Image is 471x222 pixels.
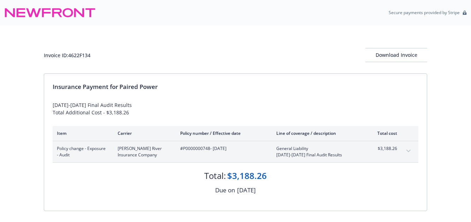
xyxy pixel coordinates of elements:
[53,141,418,162] div: Policy change - Exposure - Audit[PERSON_NAME] River Insurance Company#P0000000748- [DATE]General ...
[237,186,256,195] div: [DATE]
[276,130,359,136] div: Line of coverage / description
[227,170,267,182] div: $3,188.26
[118,145,169,158] span: [PERSON_NAME] River Insurance Company
[118,130,169,136] div: Carrier
[371,130,397,136] div: Total cost
[276,152,359,158] span: [DATE]-[DATE] Final Audit Results
[180,130,265,136] div: Policy number / Effective date
[57,145,106,158] span: Policy change - Exposure - Audit
[53,101,418,116] div: [DATE]-[DATE] Final Audit Results Total Additional Cost - $3,188.26
[215,186,235,195] div: Due on
[204,170,226,182] div: Total:
[44,52,90,59] div: Invoice ID: 4622F134
[57,130,106,136] div: Item
[389,10,460,16] p: Secure payments provided by Stripe
[53,82,418,91] div: Insurance Payment for Paired Power
[371,145,397,152] span: $3,188.26
[276,145,359,152] span: General Liability
[276,145,359,158] span: General Liability[DATE]-[DATE] Final Audit Results
[365,48,427,62] button: Download Invoice
[180,145,265,152] span: #P0000000748 - [DATE]
[403,145,414,157] button: expand content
